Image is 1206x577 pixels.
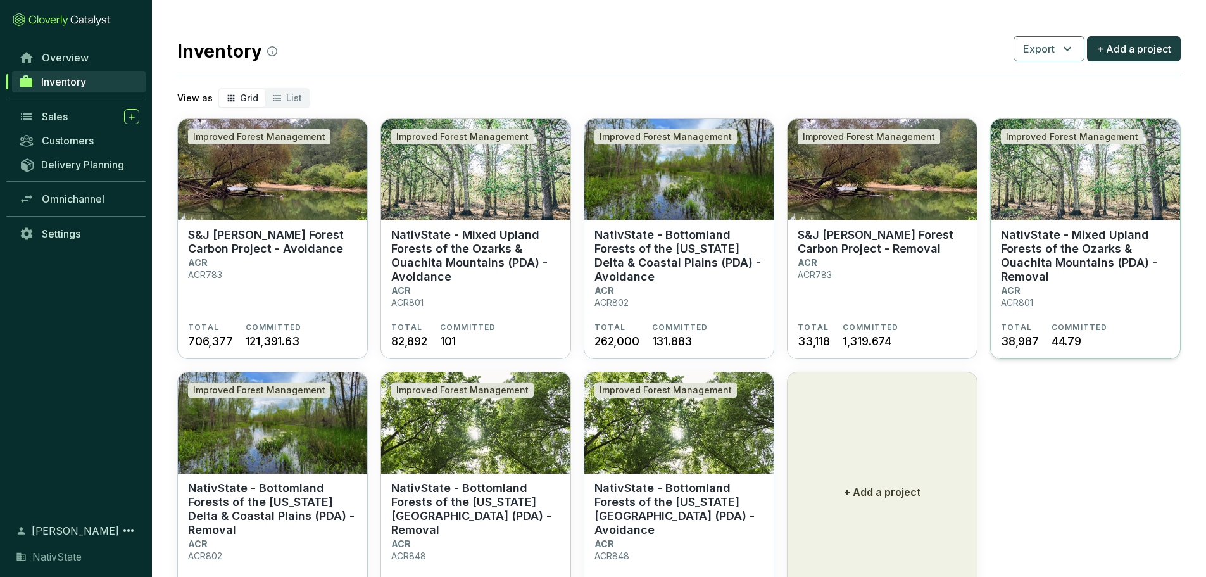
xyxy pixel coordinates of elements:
a: S&J Taylor Forest Carbon Project - AvoidanceImproved Forest ManagementS&J [PERSON_NAME] Forest Ca... [177,118,368,359]
a: NativState - Mixed Upland Forests of the Ozarks & Ouachita Mountains (PDA) - AvoidanceImproved Fo... [380,118,571,359]
span: Omnichannel [42,193,104,205]
p: + Add a project [844,485,920,500]
p: NativState - Bottomland Forests of the [US_STATE][GEOGRAPHIC_DATA] (PDA) - Avoidance [594,481,763,537]
span: NativState [32,549,82,564]
span: 33,118 [798,333,830,350]
p: ACR [594,285,614,296]
a: Omnichannel [13,188,146,210]
button: Export [1014,36,1084,61]
img: NativState - Bottomland Forests of the Louisiana Plains (PDA) - Removal [381,372,570,474]
img: NativState - Bottomland Forests of the Mississippi Delta & Coastal Plains (PDA) - Removal [178,372,367,474]
a: Customers [13,130,146,151]
div: Improved Forest Management [188,383,330,398]
a: Sales [13,106,146,127]
span: 44.79 [1052,333,1081,350]
p: NativState - Mixed Upland Forests of the Ozarks & Ouachita Mountains (PDA) - Removal [1001,228,1170,284]
div: Improved Forest Management [391,383,534,398]
p: S&J [PERSON_NAME] Forest Carbon Project - Removal [798,228,967,256]
span: 121,391.63 [246,333,299,350]
span: 38,987 [1001,333,1039,350]
span: Delivery Planning [41,158,124,171]
div: Improved Forest Management [1001,129,1143,144]
span: Grid [240,92,258,103]
button: + Add a project [1087,36,1181,61]
p: ACR801 [1001,297,1033,308]
a: NativState - Mixed Upland Forests of the Ozarks & Ouachita Mountains (PDA) - RemovalImproved Fore... [990,118,1181,359]
p: View as [177,92,213,105]
div: Improved Forest Management [594,129,737,144]
img: NativState - Bottomland Forests of the Mississippi Delta & Coastal Plains (PDA) - Avoidance [584,119,774,220]
p: ACR783 [188,269,222,280]
span: 131.883 [652,333,693,350]
span: Sales [42,110,68,123]
div: Improved Forest Management [798,129,940,144]
p: ACR [594,538,614,549]
span: List [286,92,302,103]
span: COMMITTED [246,322,302,333]
img: S&J Taylor Forest Carbon Project - Removal [788,119,977,220]
span: TOTAL [391,322,422,333]
img: NativState - Mixed Upland Forests of the Ozarks & Ouachita Mountains (PDA) - Removal [991,119,1180,220]
p: ACR848 [594,550,629,561]
a: S&J Taylor Forest Carbon Project - RemovalImproved Forest ManagementS&J [PERSON_NAME] Forest Carb... [787,118,977,359]
span: TOTAL [594,322,625,333]
p: NativState - Bottomland Forests of the [US_STATE][GEOGRAPHIC_DATA] (PDA) - Removal [391,481,560,537]
span: COMMITTED [843,322,899,333]
a: NativState - Bottomland Forests of the Mississippi Delta & Coastal Plains (PDA) - AvoidanceImprov... [584,118,774,359]
p: ACR848 [391,550,426,561]
p: ACR783 [798,269,832,280]
span: Customers [42,134,94,147]
p: NativState - Mixed Upland Forests of the Ozarks & Ouachita Mountains (PDA) - Avoidance [391,228,560,284]
div: Improved Forest Management [188,129,330,144]
p: ACR [391,538,411,549]
p: ACR [188,257,208,268]
a: Overview [13,47,146,68]
div: Improved Forest Management [594,383,737,398]
span: [PERSON_NAME] [32,523,119,538]
span: 101 [440,333,456,350]
span: 82,892 [391,333,427,350]
div: Improved Forest Management [391,129,534,144]
span: Overview [42,51,89,64]
img: S&J Taylor Forest Carbon Project - Avoidance [178,119,367,220]
p: ACR [798,257,817,268]
span: 262,000 [594,333,639,350]
p: ACR802 [594,297,629,308]
span: 1,319.674 [843,333,891,350]
p: NativState - Bottomland Forests of the [US_STATE] Delta & Coastal Plains (PDA) - Avoidance [594,228,763,284]
span: Inventory [41,75,86,88]
p: ACR [391,285,411,296]
span: 706,377 [188,333,233,350]
span: TOTAL [798,322,829,333]
a: Inventory [12,71,146,92]
span: COMMITTED [440,322,496,333]
p: ACR [188,538,208,549]
h2: Inventory [177,38,277,65]
span: + Add a project [1096,41,1171,56]
p: ACR [1001,285,1021,296]
p: NativState - Bottomland Forests of the [US_STATE] Delta & Coastal Plains (PDA) - Removal [188,481,357,537]
div: segmented control [218,88,310,108]
img: NativState - Bottomland Forests of the Louisiana Plains (PDA) - Avoidance [584,372,774,474]
span: Export [1023,41,1055,56]
span: COMMITTED [652,322,708,333]
img: NativState - Mixed Upland Forests of the Ozarks & Ouachita Mountains (PDA) - Avoidance [381,119,570,220]
a: Settings [13,223,146,244]
p: ACR802 [188,550,222,561]
span: Settings [42,227,80,240]
p: ACR801 [391,297,424,308]
span: COMMITTED [1052,322,1108,333]
span: TOTAL [1001,322,1032,333]
a: Delivery Planning [13,154,146,175]
span: TOTAL [188,322,219,333]
p: S&J [PERSON_NAME] Forest Carbon Project - Avoidance [188,228,357,256]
